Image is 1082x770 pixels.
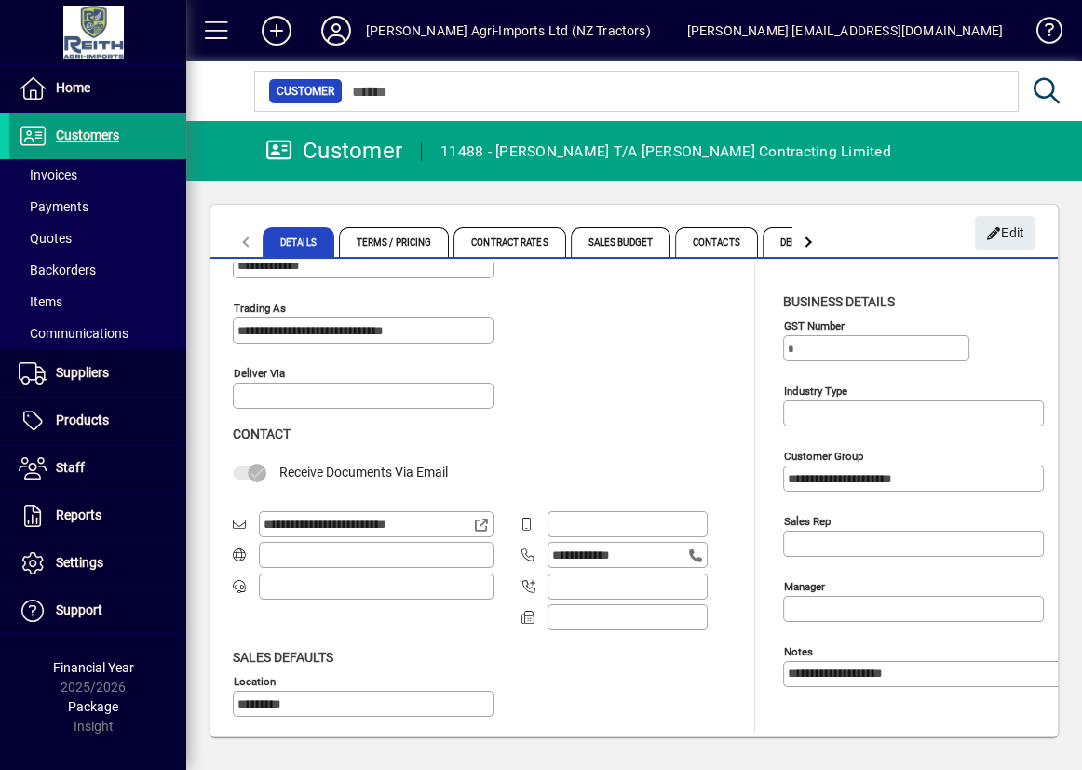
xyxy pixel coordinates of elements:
[9,65,186,112] a: Home
[440,137,891,167] div: 11488 - [PERSON_NAME] T/A [PERSON_NAME] Contracting Limited
[56,412,109,427] span: Products
[19,326,128,341] span: Communications
[279,465,448,480] span: Receive Documents Via Email
[234,674,276,687] mat-label: Location
[9,540,186,587] a: Settings
[9,493,186,539] a: Reports
[68,699,118,714] span: Package
[784,384,847,397] mat-label: Industry type
[675,227,758,257] span: Contacts
[9,286,186,317] a: Items
[56,460,85,475] span: Staff
[571,227,670,257] span: Sales Budget
[985,218,1025,249] span: Edit
[56,128,119,142] span: Customers
[56,555,103,570] span: Settings
[1021,4,1059,64] a: Knowledge Base
[265,136,402,166] div: Customer
[784,644,813,657] mat-label: Notes
[233,426,291,441] span: Contact
[784,318,845,331] mat-label: GST Number
[687,16,1003,46] div: [PERSON_NAME] [EMAIL_ADDRESS][DOMAIN_NAME]
[56,365,109,380] span: Suppliers
[56,80,90,95] span: Home
[9,398,186,444] a: Products
[9,223,186,254] a: Quotes
[234,367,285,380] mat-label: Deliver via
[9,588,186,634] a: Support
[784,579,825,592] mat-label: Manager
[19,263,96,277] span: Backorders
[53,660,134,675] span: Financial Year
[9,159,186,191] a: Invoices
[56,507,101,522] span: Reports
[975,216,1035,250] button: Edit
[19,199,88,214] span: Payments
[277,82,334,101] span: Customer
[247,14,306,47] button: Add
[339,227,450,257] span: Terms / Pricing
[263,227,334,257] span: Details
[9,191,186,223] a: Payments
[19,168,77,182] span: Invoices
[234,302,286,315] mat-label: Trading as
[9,350,186,397] a: Suppliers
[783,294,895,309] span: Business details
[9,317,186,349] a: Communications
[233,650,333,665] span: Sales defaults
[453,227,565,257] span: Contract Rates
[784,514,831,527] mat-label: Sales rep
[9,445,186,492] a: Staff
[306,14,366,47] button: Profile
[9,254,186,286] a: Backorders
[56,602,102,617] span: Support
[784,449,863,462] mat-label: Customer group
[366,16,651,46] div: [PERSON_NAME] Agri-Imports Ltd (NZ Tractors)
[763,227,893,257] span: Delivery Addresses
[19,294,62,309] span: Items
[19,231,72,246] span: Quotes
